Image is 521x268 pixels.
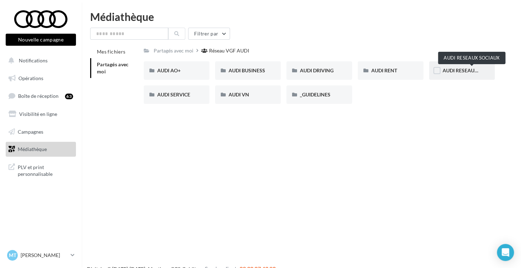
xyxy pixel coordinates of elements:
[157,67,181,73] span: AUDI AO+
[157,91,190,97] span: AUDI SERVICE
[19,111,57,117] span: Visibilité en ligne
[90,11,512,22] div: Médiathèque
[4,88,77,104] a: Boîte de réception63
[4,71,77,86] a: Opérations
[229,91,249,97] span: AUDI VN
[97,49,125,55] span: Mes fichiers
[9,252,16,259] span: MT
[229,67,265,73] span: AUDI BUSINESS
[188,28,230,40] button: Filtrer par
[97,61,129,74] span: Partagés avec moi
[300,91,330,97] span: _GUIDELINES
[21,252,68,259] p: [PERSON_NAME]
[4,124,77,139] a: Campagnes
[4,160,77,180] a: PLV et print personnalisable
[18,128,43,134] span: Campagnes
[438,52,505,64] div: AUDI RESEAUX SOCIAUX
[443,67,501,73] span: AUDI RESEAUX SOCIAUX
[18,93,59,99] span: Boîte de réception
[19,57,48,63] span: Notifications
[4,53,75,68] button: Notifications
[4,142,77,157] a: Médiathèque
[18,146,47,152] span: Médiathèque
[209,47,249,54] div: Réseau VGF AUDI
[6,34,76,46] button: Nouvelle campagne
[300,67,334,73] span: AUDI DRIVING
[371,67,397,73] span: AUDI RENT
[18,162,73,178] span: PLV et print personnalisable
[154,47,193,54] div: Partagés avec moi
[18,75,43,81] span: Opérations
[65,94,73,99] div: 63
[6,249,76,262] a: MT [PERSON_NAME]
[497,244,514,261] div: Open Intercom Messenger
[4,107,77,122] a: Visibilité en ligne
